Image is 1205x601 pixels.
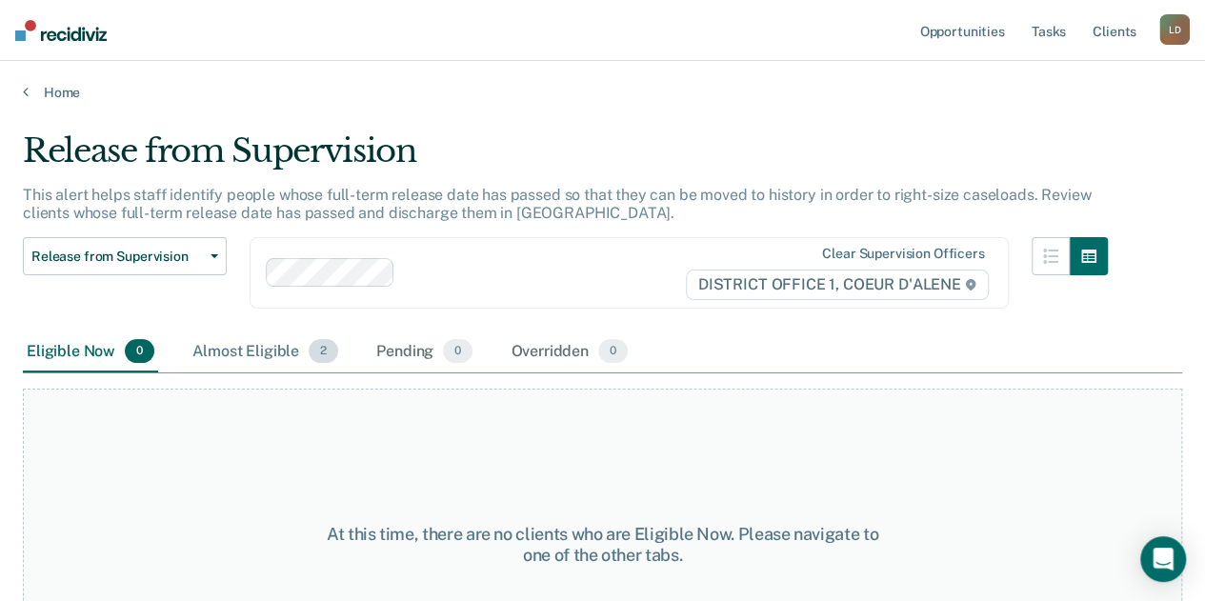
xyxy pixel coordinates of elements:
[23,131,1108,186] div: Release from Supervision
[31,249,203,265] span: Release from Supervision
[23,331,158,373] div: Eligible Now0
[822,246,984,262] div: Clear supervision officers
[189,331,342,373] div: Almost Eligible2
[23,237,227,275] button: Release from Supervision
[1140,536,1186,582] div: Open Intercom Messenger
[686,270,989,300] span: DISTRICT OFFICE 1, COEUR D'ALENE
[443,339,472,364] span: 0
[23,186,1091,222] p: This alert helps staff identify people whose full-term release date has passed so that they can b...
[125,339,154,364] span: 0
[23,84,1182,101] a: Home
[1159,14,1190,45] button: LD
[598,339,628,364] span: 0
[313,524,893,565] div: At this time, there are no clients who are Eligible Now. Please navigate to one of the other tabs.
[372,331,476,373] div: Pending0
[1159,14,1190,45] div: L D
[309,339,338,364] span: 2
[507,331,632,373] div: Overridden0
[15,20,107,41] img: Recidiviz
